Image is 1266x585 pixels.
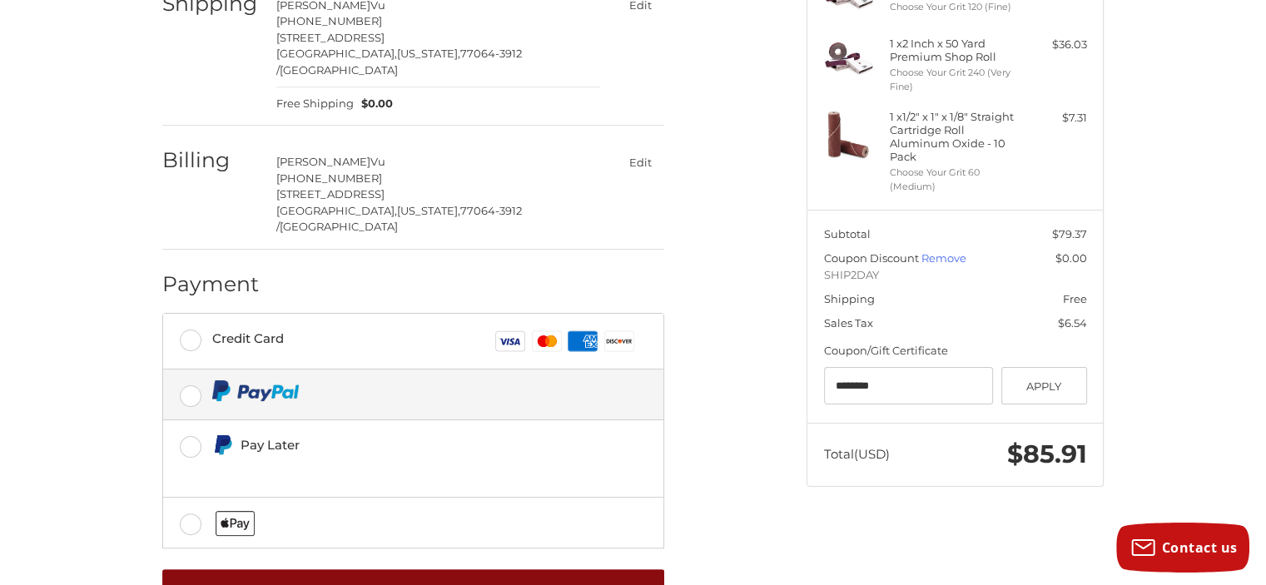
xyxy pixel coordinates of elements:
[212,380,300,401] img: PayPal icon
[216,511,255,536] img: Applepay icon
[824,316,873,330] span: Sales Tax
[890,166,1017,193] li: Choose Your Grit 60 (Medium)
[397,204,460,217] span: [US_STATE],
[276,14,382,27] span: [PHONE_NUMBER]
[276,47,397,60] span: [GEOGRAPHIC_DATA],
[1001,367,1087,404] button: Apply
[616,150,664,174] button: Edit
[276,187,385,201] span: [STREET_ADDRESS]
[824,446,890,462] span: Total (USD)
[824,343,1087,359] div: Coupon/Gift Certificate
[890,110,1017,164] h4: 1 x 1/2" x 1" x 1/8" Straight Cartridge Roll Aluminum Oxide - 10 Pack
[1021,110,1087,126] div: $7.31
[212,325,284,352] div: Credit Card
[354,96,394,112] span: $0.00
[1007,439,1087,469] span: $85.91
[276,31,385,44] span: [STREET_ADDRESS]
[212,434,233,455] img: Pay Later icon
[276,171,382,185] span: [PHONE_NUMBER]
[162,147,260,173] h2: Billing
[890,37,1017,64] h4: 1 x 2 Inch x 50 Yard Premium Shop Roll
[1055,251,1087,265] span: $0.00
[1052,227,1087,240] span: $79.37
[276,47,522,77] span: 77064-3912 /
[241,431,549,459] div: Pay Later
[280,220,398,233] span: [GEOGRAPHIC_DATA]
[276,155,370,168] span: [PERSON_NAME]
[921,251,966,265] a: Remove
[212,463,550,477] iframe: PayPal Message 1
[890,66,1017,93] li: Choose Your Grit 240 (Very Fine)
[370,155,385,168] span: Vu
[1021,37,1087,53] div: $36.03
[276,204,397,217] span: [GEOGRAPHIC_DATA],
[824,227,871,240] span: Subtotal
[1162,538,1238,557] span: Contact us
[824,251,921,265] span: Coupon Discount
[276,96,354,112] span: Free Shipping
[162,271,260,297] h2: Payment
[1116,523,1249,573] button: Contact us
[824,292,875,305] span: Shipping
[1058,316,1087,330] span: $6.54
[397,47,460,60] span: [US_STATE],
[280,63,398,77] span: [GEOGRAPHIC_DATA]
[824,267,1087,284] span: SHIP2DAY
[824,367,994,404] input: Gift Certificate or Coupon Code
[1063,292,1087,305] span: Free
